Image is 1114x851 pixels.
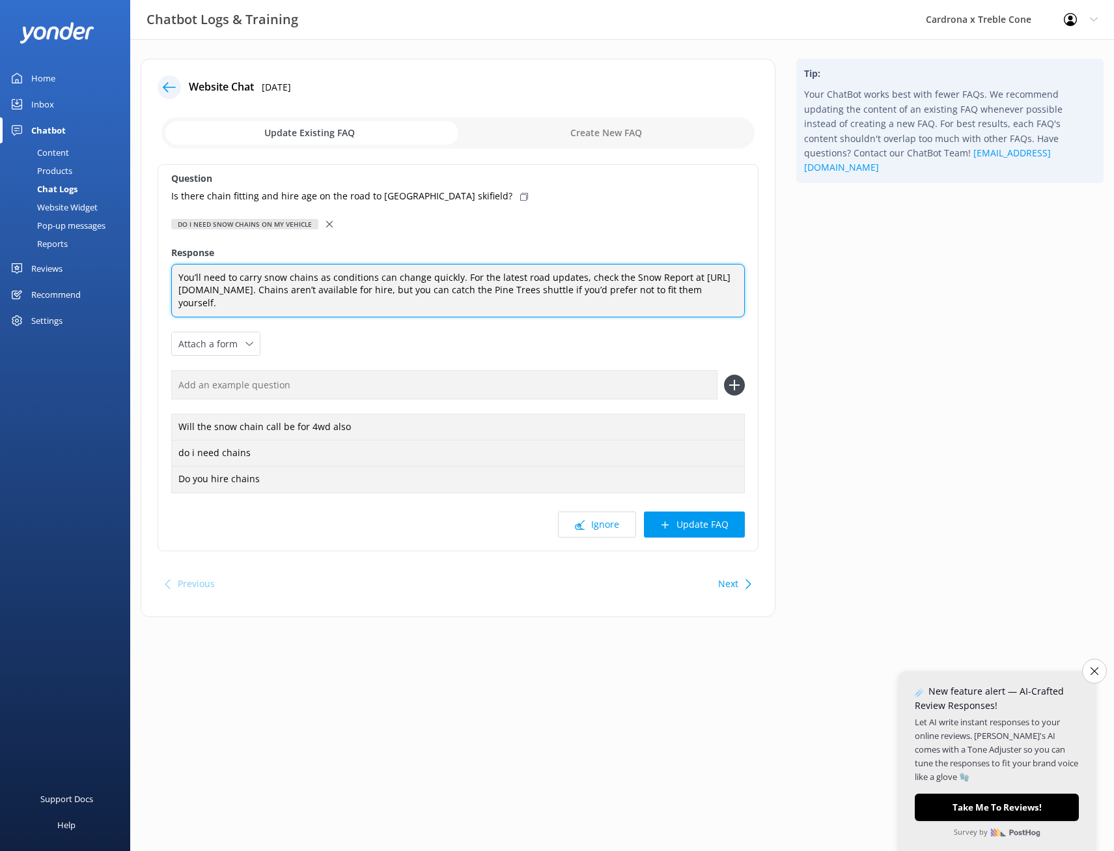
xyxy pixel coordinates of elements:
label: Question [171,171,745,186]
h3: Chatbot Logs & Training [146,9,298,30]
div: Home [31,65,55,91]
div: do i need chains [171,440,745,467]
a: Reports [8,235,130,253]
p: Is there chain fitting and hire age on the road to [GEOGRAPHIC_DATA] skifield? [171,189,512,203]
a: Website Widget [8,198,130,216]
button: Ignore [558,512,636,538]
div: Support Docs [40,786,93,812]
a: Content [8,143,130,162]
div: Will the snow chain call be for 4wd also [171,414,745,441]
input: Add an example question [171,370,717,399]
div: Content [8,143,69,162]
div: Do you hire chains [171,466,745,493]
div: Recommend [31,281,81,308]
a: Pop-up messages [8,216,130,235]
button: Update FAQ [644,512,745,538]
a: Products [8,162,130,180]
h4: Tip: [804,66,1096,81]
a: Chat Logs [8,180,130,198]
div: Reviews [31,255,63,281]
div: Chatbot [31,117,66,143]
div: Website Widget [8,198,98,216]
div: Help [57,812,76,838]
div: Chat Logs [8,180,77,198]
span: Attach a form [178,337,245,351]
p: [DATE] [262,80,291,94]
div: Reports [8,235,68,253]
div: Settings [31,308,63,334]
button: Next [718,571,738,597]
textarea: You’ll need to carry snow chains as conditions can change quickly. For the latest road updates, c... [171,264,745,318]
label: Response [171,246,745,260]
div: Products [8,162,72,180]
div: Inbox [31,91,54,117]
div: Pop-up messages [8,216,105,235]
p: Your ChatBot works best with fewer FAQs. We recommend updating the content of an existing FAQ whe... [804,87,1096,175]
img: yonder-white-logo.png [20,22,94,44]
h4: Website Chat [189,79,254,96]
div: Do I need snow chains on my vehicle [171,219,318,229]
